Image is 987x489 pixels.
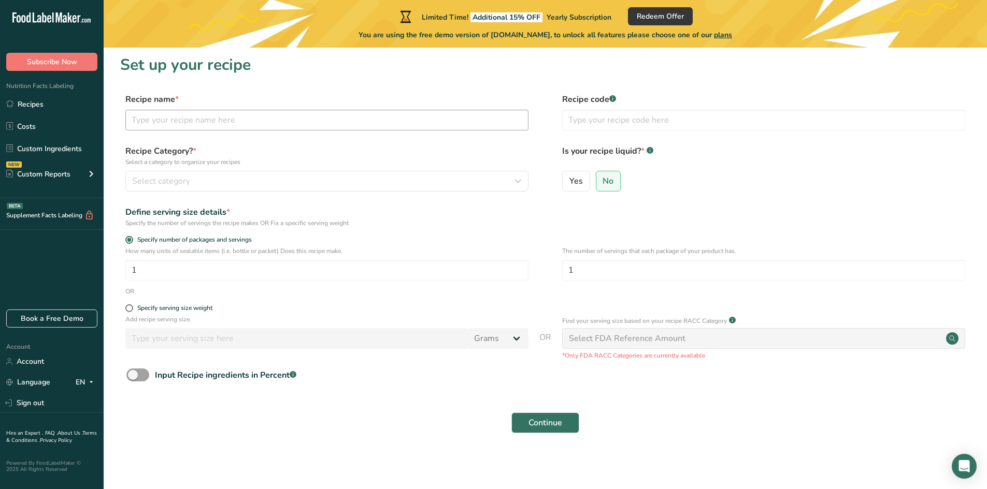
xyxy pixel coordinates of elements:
label: Is your recipe liquid? [562,145,965,167]
span: Subscribe Now [27,56,77,67]
span: You are using the free demo version of [DOMAIN_NAME], to unlock all features please choose one of... [359,29,732,40]
button: Continue [511,412,579,433]
div: Open Intercom Messenger [952,454,977,479]
button: Select category [125,171,528,191]
div: Powered By FoodLabelMaker © 2025 All Rights Reserved [6,460,97,472]
p: *Only FDA RACC Categories are currently available [562,351,965,360]
input: Type your recipe code here [562,110,965,130]
label: Recipe code [562,93,965,106]
a: About Us . [58,429,82,437]
div: NEW [6,161,22,168]
button: Subscribe Now [6,53,97,71]
span: Continue [528,417,562,429]
span: Select category [132,175,190,187]
button: Redeem Offer [628,7,693,25]
span: Yearly Subscription [547,12,611,22]
a: Book a Free Demo [6,309,97,328]
span: Redeem Offer [637,11,684,22]
div: Limited Time! [398,10,611,23]
p: How many units of sealable items (i.e. bottle or packet) Does this recipe make. [125,246,528,256]
label: Recipe name [125,93,528,106]
div: Specify the number of servings the recipe makes OR Fix a specific serving weight [125,218,528,228]
div: Specify serving size weight [137,304,212,312]
span: No [603,176,613,186]
p: Add recipe serving size. [125,315,528,324]
span: Additional 15% OFF [470,12,542,22]
h1: Set up your recipe [120,53,970,77]
div: OR [125,287,134,296]
a: Terms & Conditions . [6,429,97,444]
div: BETA [7,203,23,209]
a: FAQ . [45,429,58,437]
span: Specify number of packages and servings [133,236,252,244]
p: The number of servings that each package of your product has. [562,246,965,256]
div: Custom Reports [6,169,70,180]
a: Privacy Policy [40,437,72,444]
div: Input Recipe ingredients in Percent [155,369,296,381]
span: Yes [569,176,583,186]
div: EN [76,376,97,389]
p: Select a category to organize your recipes [125,157,528,167]
div: Define serving size details [125,206,528,218]
label: Recipe Category? [125,145,528,167]
input: Type your serving size here [125,328,468,349]
div: Select FDA Reference Amount [569,332,685,345]
span: plans [714,30,732,40]
p: Find your serving size based on your recipe RACC Category [562,316,727,325]
a: Hire an Expert . [6,429,43,437]
a: Language [6,373,50,391]
span: OR [539,331,551,360]
input: Type your recipe name here [125,110,528,130]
